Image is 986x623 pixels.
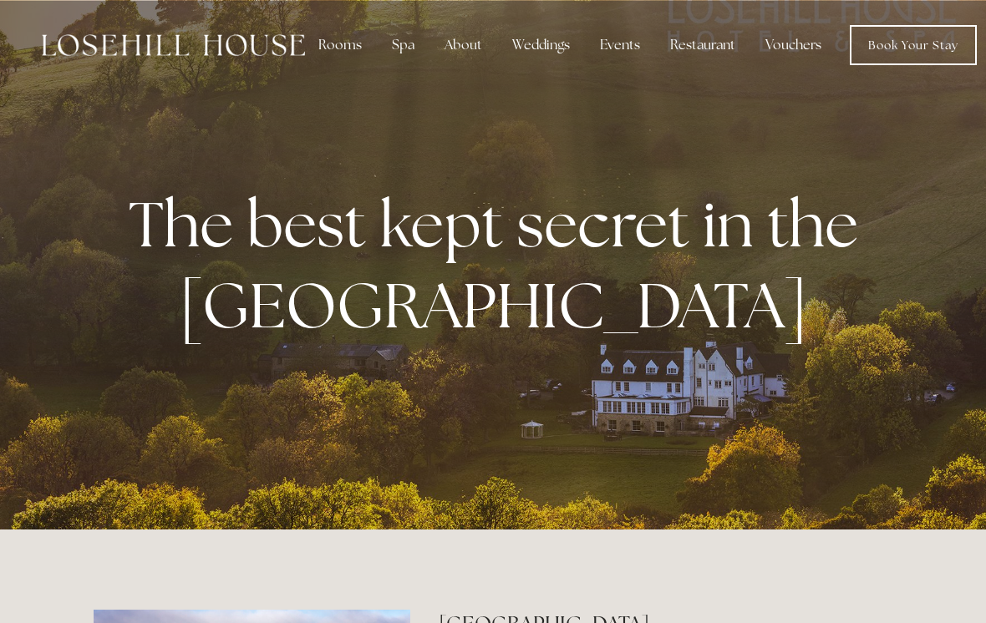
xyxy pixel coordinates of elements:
div: About [431,28,496,62]
img: Losehill House [42,34,305,56]
div: Restaurant [657,28,749,62]
a: Book Your Stay [850,25,977,65]
div: Events [587,28,653,62]
div: Spa [379,28,428,62]
a: Vouchers [752,28,835,62]
div: Rooms [305,28,375,62]
div: Weddings [499,28,583,62]
strong: The best kept secret in the [GEOGRAPHIC_DATA] [129,183,872,347]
